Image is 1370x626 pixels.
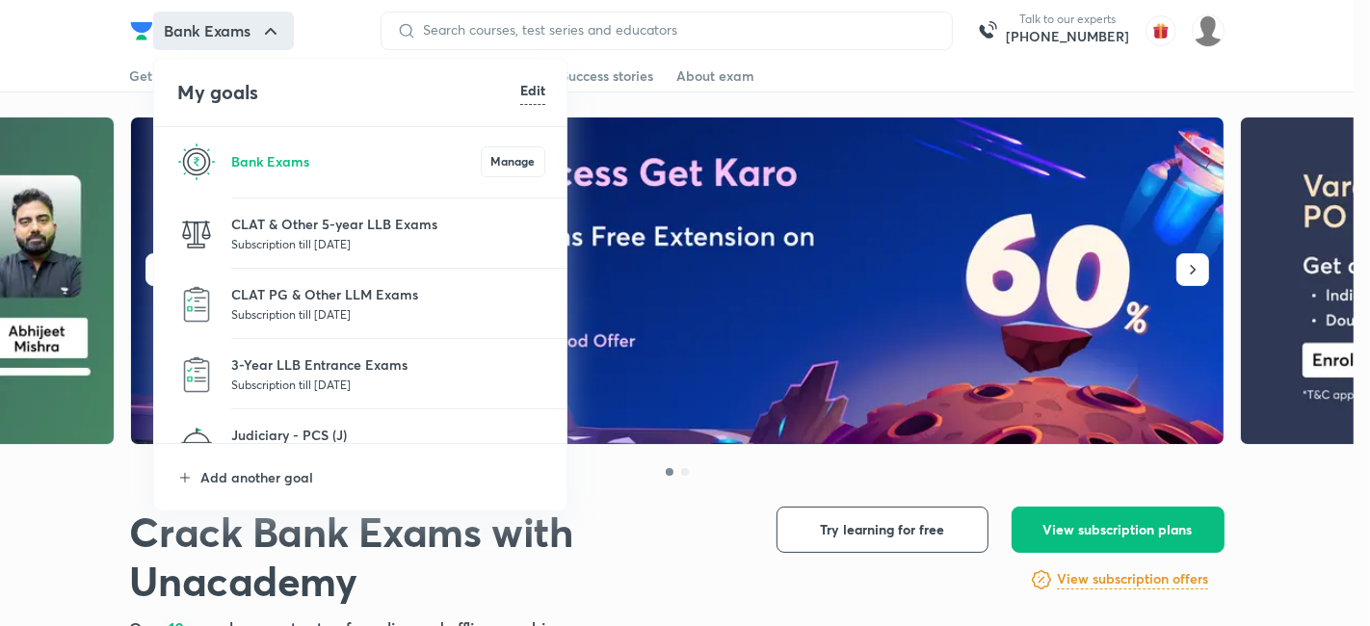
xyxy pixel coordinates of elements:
button: Manage [481,146,545,177]
p: Bank Exams [231,151,481,171]
p: Subscription till [DATE] [231,375,545,394]
p: CLAT PG & Other LLM Exams [231,284,545,304]
img: Judiciary - PCS (J) [177,426,216,464]
p: Judiciary - PCS (J) [231,425,545,445]
p: 3-Year LLB Entrance Exams [231,354,545,375]
h4: My goals [177,78,520,107]
p: CLAT & Other 5-year LLB Exams [231,214,545,234]
p: Subscription till [DATE] [231,304,545,324]
h6: Edit [520,80,545,100]
img: 3-Year LLB Entrance Exams [177,355,216,394]
p: Add another goal [200,467,545,487]
img: CLAT PG & Other LLM Exams [177,285,216,324]
img: Bank Exams [177,143,216,181]
img: CLAT & Other 5-year LLB Exams [177,215,216,253]
p: Subscription till [DATE] [231,234,545,253]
